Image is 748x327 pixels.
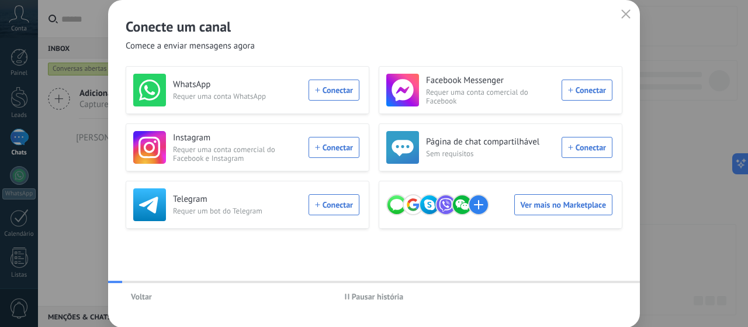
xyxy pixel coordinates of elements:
span: Requer uma conta WhatsApp [173,92,302,101]
h3: Facebook Messenger [426,75,555,87]
span: Comece a enviar mensagens agora [126,40,255,52]
h2: Conecte um canal [126,18,622,36]
span: Voltar [131,292,152,301]
h3: WhatsApp [173,79,302,91]
span: Requer uma conta comercial do Facebook [426,88,555,105]
button: Voltar [126,288,157,305]
span: Requer uma conta comercial do Facebook e Instagram [173,145,302,163]
span: Requer um bot do Telegram [173,206,302,215]
span: Pausar história [352,292,404,301]
h3: Instagram [173,132,302,144]
button: Pausar história [340,288,409,305]
h3: Telegram [173,194,302,205]
span: Sem requisitos [426,149,555,158]
h3: Página de chat compartilhável [426,136,555,148]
